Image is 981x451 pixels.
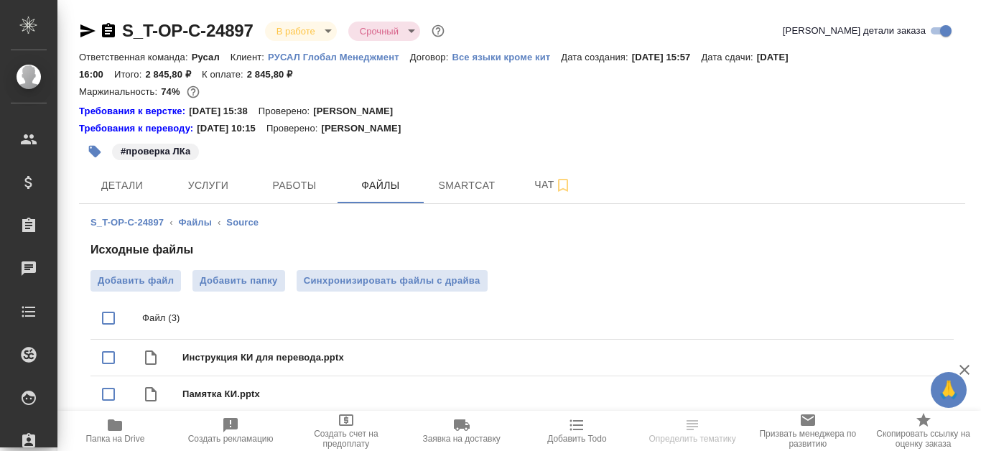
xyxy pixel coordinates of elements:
button: Создать рекламацию [173,411,289,451]
li: ‹ [169,215,172,230]
p: 74% [161,86,183,97]
a: Требования к переводу: [79,121,197,136]
svg: Подписаться [554,177,572,194]
a: РУСАЛ Глобал Менеджмент [268,50,410,62]
p: 2 845,80 ₽ [145,69,202,80]
a: Все языки кроме кит [452,50,561,62]
span: Скопировать ссылку на оценку заказа [874,429,972,449]
button: В работе [272,25,320,37]
span: проверка ЛКа [111,144,200,157]
button: Папка на Drive [57,411,173,451]
div: Нажми, чтобы открыть папку с инструкцией [79,121,197,136]
span: Smartcat [432,177,501,195]
p: [PERSON_NAME] [313,104,404,118]
span: [PERSON_NAME] детали заказа [783,24,926,38]
a: Файлы [179,217,212,228]
button: Доп статусы указывают на важность/срочность заказа [429,22,447,40]
button: Определить тематику [635,411,750,451]
p: Дата создания: [561,52,631,62]
p: РУСАЛ Глобал Менеджмент [268,52,410,62]
span: Заявка на доставку [422,434,500,444]
div: В работе [265,22,337,41]
span: Создать счет на предоплату [297,429,396,449]
span: Папка на Drive [85,434,144,444]
p: 2 845,80 ₽ [247,69,304,80]
span: Добавить Todo [547,434,606,444]
button: Скопировать ссылку [100,22,117,39]
p: Клиент: [231,52,268,62]
li: ‹ [218,215,220,230]
button: Синхронизировать файлы с драйва [297,270,488,292]
span: Чат [519,176,587,194]
p: [DATE] 15:38 [189,104,259,118]
span: Файлы [346,177,415,195]
p: Договор: [410,52,452,62]
p: [DATE] 15:57 [632,52,702,62]
span: 🙏 [936,375,961,405]
button: Добавить тэг [79,136,111,167]
a: S_T-OP-C-24897 [90,217,164,228]
p: Файл (3) [142,311,942,325]
span: Услуги [174,177,243,195]
p: Русал [192,52,231,62]
span: Определить тематику [648,434,735,444]
a: Source [226,217,259,228]
span: Инструкция КИ для перевода.pptx [182,350,942,365]
button: Скопировать ссылку на оценку заказа [865,411,981,451]
p: К оплате: [202,69,247,80]
p: Ответственная команда: [79,52,192,62]
div: Нажми, чтобы открыть папку с инструкцией [79,104,189,118]
span: Синхронизировать файлы с драйва [304,274,480,288]
p: [PERSON_NAME] [321,121,412,136]
span: Детали [88,177,157,195]
span: Призвать менеджера по развитию [759,429,857,449]
p: [DATE] 10:15 [197,121,266,136]
span: Создать рекламацию [188,434,274,444]
p: Все языки кроме кит [452,52,561,62]
span: Добавить файл [98,274,174,288]
p: Дата сдачи: [701,52,756,62]
button: Добавить Todo [519,411,635,451]
a: Требования к верстке: [79,104,189,118]
button: Срочный [355,25,403,37]
button: Добавить папку [192,270,284,292]
p: #проверка ЛКа [121,144,190,159]
p: Проверено: [266,121,322,136]
p: Маржинальность: [79,86,161,97]
label: Добавить файл [90,270,181,292]
span: Памятка КИ.pptx [182,387,942,401]
button: Создать счет на предоплату [289,411,404,451]
span: Работы [260,177,329,195]
button: Призвать менеджера по развитию [750,411,866,451]
nav: breadcrumb [90,215,954,230]
button: 🙏 [931,372,967,408]
button: 606.00 RUB; [184,83,203,101]
p: Итого: [114,69,145,80]
p: Проверено: [259,104,314,118]
a: S_T-OP-C-24897 [122,21,254,40]
div: В работе [348,22,420,41]
button: Скопировать ссылку для ЯМессенджера [79,22,96,39]
span: Добавить папку [200,274,277,288]
h4: Исходные файлы [90,241,954,259]
button: Заявка на доставку [404,411,519,451]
